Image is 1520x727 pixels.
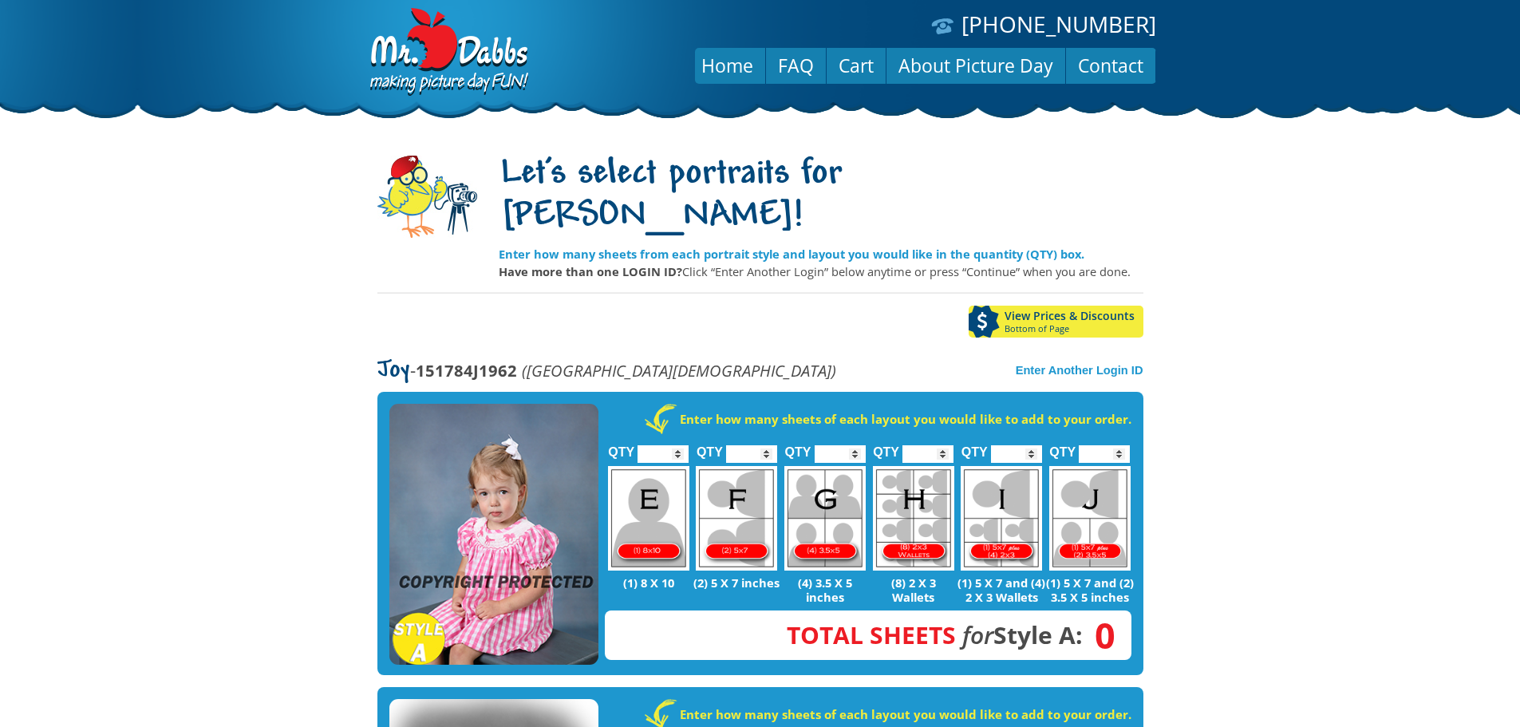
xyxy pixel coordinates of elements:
strong: 151784J1962 [416,359,517,381]
label: QTY [697,428,723,467]
label: QTY [961,428,988,467]
strong: Enter how many sheets of each layout you would like to add to your order. [680,706,1131,722]
img: STYLE A [389,404,598,666]
img: Dabbs Company [365,8,531,97]
a: About Picture Day [886,46,1065,85]
strong: Style A: [787,618,1083,651]
a: Cart [827,46,886,85]
img: F [696,466,777,571]
strong: Enter how many sheets of each layout you would like to add to your order. [680,411,1131,427]
img: H [873,466,954,571]
img: E [608,466,689,571]
p: (1) 5 X 7 and (4) 2 X 3 Wallets [957,575,1046,604]
span: 0 [1083,626,1115,644]
img: camera-mascot [377,156,477,238]
a: [PHONE_NUMBER] [961,9,1156,39]
span: Joy [377,358,410,384]
label: QTY [785,428,811,467]
label: QTY [873,428,899,467]
span: Bottom of Page [1005,324,1143,334]
strong: Have more than one LOGIN ID? [499,263,682,279]
a: View Prices & DiscountsBottom of Page [969,306,1143,338]
img: G [784,466,866,571]
p: (1) 5 X 7 and (2) 3.5 X 5 inches [1046,575,1135,604]
img: I [961,466,1042,571]
h1: Let's select portraits for [PERSON_NAME]! [499,154,1143,239]
em: ([GEOGRAPHIC_DATA][DEMOGRAPHIC_DATA]) [522,359,836,381]
label: QTY [1049,428,1076,467]
label: QTY [608,428,634,467]
a: Enter Another Login ID [1016,364,1143,377]
a: Contact [1066,46,1155,85]
a: Home [689,46,765,85]
p: - [377,362,836,380]
p: (4) 3.5 X 5 inches [781,575,870,604]
strong: Enter how many sheets from each portrait style and layout you would like in the quantity (QTY) box. [499,246,1084,262]
p: (1) 8 X 10 [605,575,693,590]
p: (2) 5 X 7 inches [693,575,781,590]
p: Click “Enter Another Login” below anytime or press “Continue” when you are done. [499,263,1143,280]
img: J [1049,466,1131,571]
em: for [962,618,993,651]
span: Total Sheets [787,618,956,651]
p: (8) 2 X 3 Wallets [869,575,957,604]
a: FAQ [766,46,826,85]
